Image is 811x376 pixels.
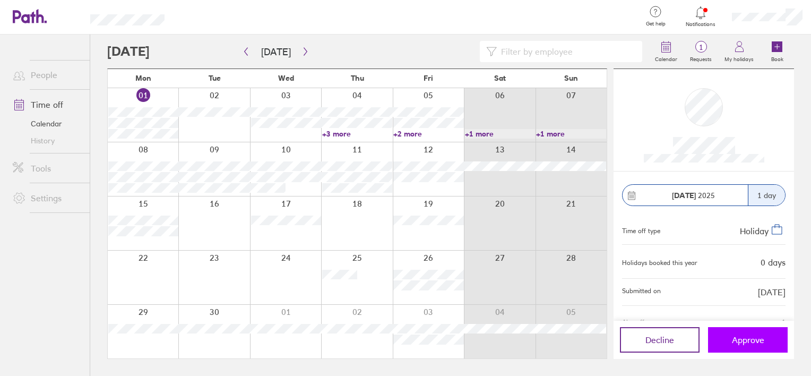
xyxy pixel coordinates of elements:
a: History [4,132,90,149]
span: 1 [782,319,786,326]
a: 1Requests [684,35,718,69]
div: Time off type [622,223,660,236]
button: [DATE] [253,43,299,61]
span: Sun [564,74,578,82]
span: 2025 [672,191,715,200]
a: +2 more [393,129,463,139]
button: Approve [708,327,788,353]
span: Sat [494,74,506,82]
a: Time off [4,94,90,115]
a: People [4,64,90,86]
span: Tue [209,74,221,82]
label: Calendar [649,53,684,63]
span: Submitted on [622,287,661,297]
span: Approve [732,335,764,345]
a: Notifications [684,5,718,28]
label: Requests [684,53,718,63]
strong: [DATE] [672,191,696,200]
a: +1 more [465,129,535,139]
input: Filter by employee [497,41,636,62]
div: 1 day [748,185,785,206]
label: Book [765,53,790,63]
a: Settings [4,187,90,209]
span: Notifications [684,21,718,28]
a: My holidays [718,35,760,69]
a: Book [760,35,794,69]
a: Tools [4,158,90,179]
a: Calendar [4,115,90,132]
span: Thu [351,74,364,82]
div: Holidays booked this year [622,259,697,267]
button: Decline [620,327,700,353]
label: My holidays [718,53,760,63]
span: Also off [622,319,644,326]
a: +3 more [322,129,392,139]
span: 1 [684,43,718,52]
a: +1 more [536,129,606,139]
span: Wed [278,74,294,82]
span: Holiday [740,226,769,236]
span: Decline [645,335,674,345]
span: [DATE] [758,287,786,297]
span: Get help [639,21,673,27]
div: 0 days [761,258,786,267]
span: Fri [424,74,433,82]
a: Calendar [649,35,684,69]
span: Mon [135,74,151,82]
